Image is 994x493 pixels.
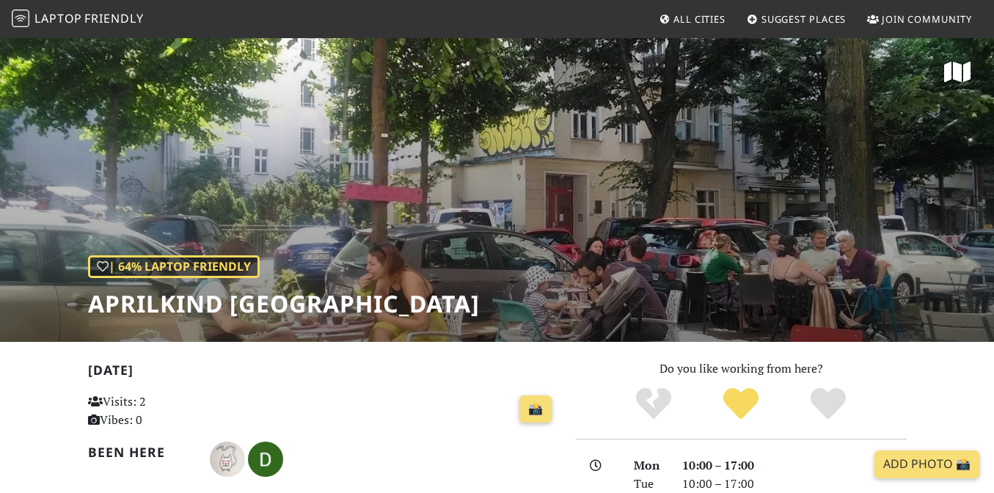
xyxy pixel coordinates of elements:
span: Laptop [34,10,82,26]
span: Friendly [84,10,143,26]
div: 10:00 – 17:00 [673,456,916,475]
span: Suggest Places [761,12,847,26]
div: Mon [625,456,673,475]
a: All Cities [653,6,731,32]
a: Add Photo 📸 [874,450,979,478]
a: LaptopFriendly LaptopFriendly [12,7,144,32]
span: sugi [210,450,248,466]
div: No [610,386,698,423]
a: Join Community [861,6,978,32]
p: Visits: 2 Vibes: 0 [88,392,233,430]
p: Do you like working from here? [576,359,907,379]
h1: Aprilkind [GEOGRAPHIC_DATA] [88,290,480,318]
img: 3103-david.jpg [248,442,283,477]
img: LaptopFriendly [12,10,29,27]
a: 📸 [519,395,552,423]
span: All Cities [673,12,726,26]
div: Definitely! [784,386,871,423]
div: | 64% Laptop Friendly [88,255,260,279]
img: 6201-sugi.jpg [210,442,245,477]
div: Yes [698,386,785,423]
span: David Noone [248,450,283,466]
h2: Been here [88,445,192,460]
a: Suggest Places [741,6,852,32]
h2: [DATE] [88,362,558,384]
span: Join Community [882,12,972,26]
